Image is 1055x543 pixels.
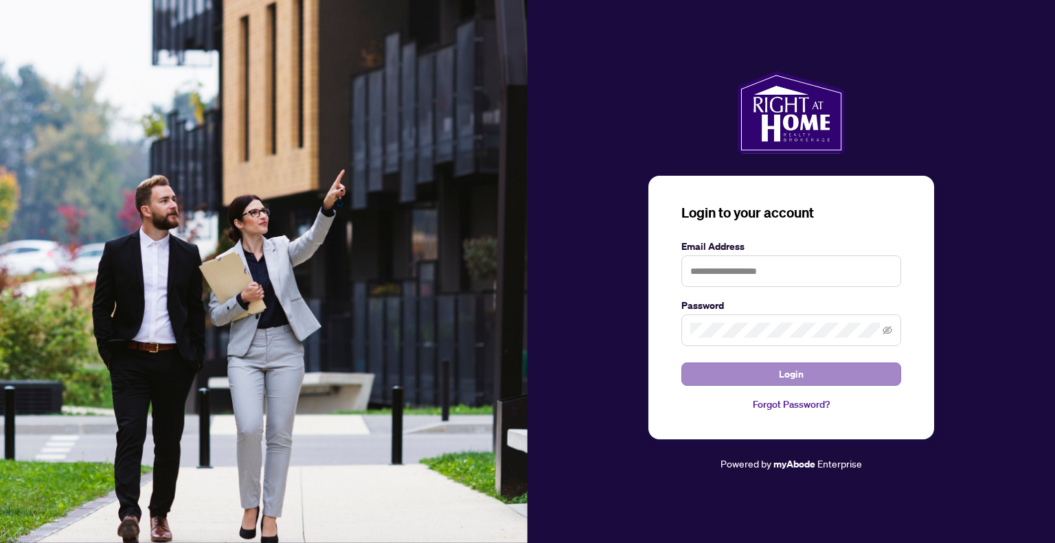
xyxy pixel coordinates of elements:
[681,239,901,254] label: Email Address
[681,362,901,386] button: Login
[681,298,901,313] label: Password
[681,203,901,222] h3: Login to your account
[779,363,804,385] span: Login
[681,397,901,412] a: Forgot Password?
[817,457,862,470] span: Enterprise
[773,457,815,472] a: myAbode
[738,71,844,154] img: ma-logo
[883,325,892,335] span: eye-invisible
[721,457,771,470] span: Powered by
